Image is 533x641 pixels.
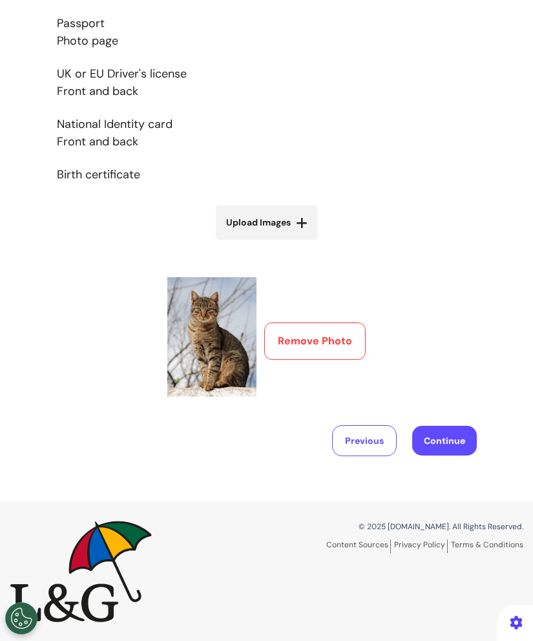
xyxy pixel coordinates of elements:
[57,15,477,50] p: Passport Photo page
[451,540,523,550] a: Terms & Conditions
[57,166,477,184] p: Birth certificate
[5,602,37,635] button: Open Preferences
[326,540,391,553] a: Content Sources
[332,425,397,456] button: Previous
[277,521,524,532] p: © 2025 [DOMAIN_NAME]. All Rights Reserved.
[57,116,477,151] p: National Identity card Front and back
[264,322,366,360] button: Remove Photo
[10,521,152,622] img: Spectrum.Life logo
[394,540,448,553] a: Privacy Policy
[412,426,477,456] button: Continue
[167,277,256,397] img: Preview 1
[226,216,291,229] span: Upload Images
[57,65,477,100] p: UK or EU Driver's license Front and back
